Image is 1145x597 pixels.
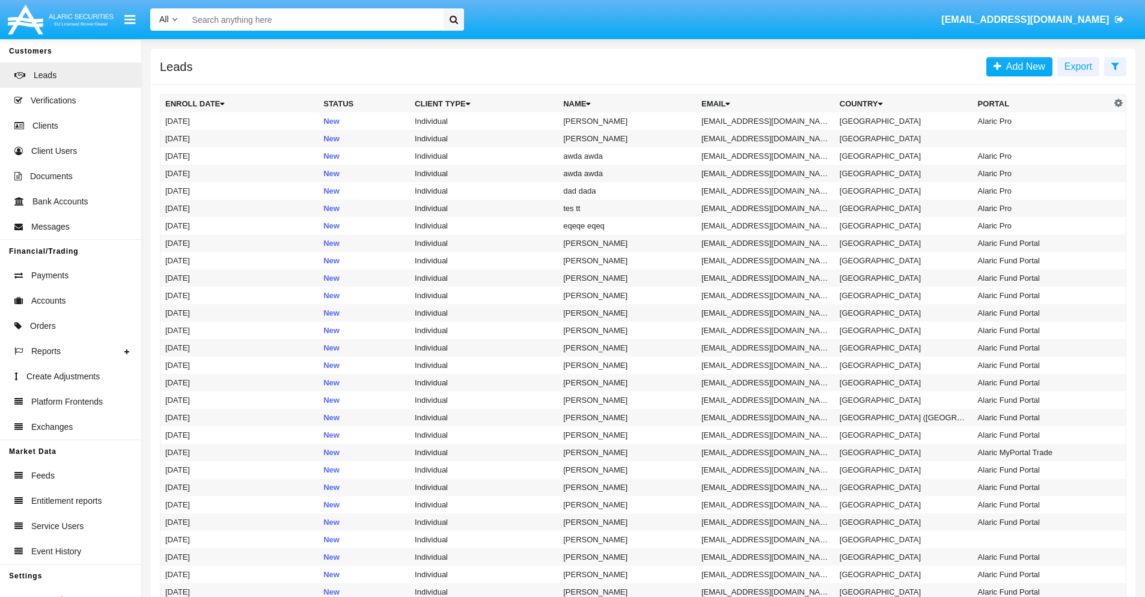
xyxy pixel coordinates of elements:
td: New [319,479,410,496]
td: Alaric Pro [973,147,1111,165]
td: [DATE] [160,409,319,426]
td: [DATE] [160,130,319,147]
th: Client Type [410,95,558,113]
td: [DATE] [160,531,319,548]
span: Messages [31,221,70,233]
td: [GEOGRAPHIC_DATA] [835,357,973,374]
span: All [159,14,169,24]
td: [PERSON_NAME] [558,287,697,304]
td: [EMAIL_ADDRESS][DOMAIN_NAME] [697,165,835,182]
td: [EMAIL_ADDRESS][DOMAIN_NAME] [697,461,835,479]
span: Exchanges [31,421,73,433]
td: New [319,548,410,566]
td: [GEOGRAPHIC_DATA] [835,287,973,304]
td: [GEOGRAPHIC_DATA] [835,339,973,357]
td: Individual [410,182,558,200]
td: [DATE] [160,217,319,234]
td: [DATE] [160,426,319,444]
td: [PERSON_NAME] [558,304,697,322]
td: [DATE] [160,165,319,182]
td: Individual [410,374,558,391]
td: [EMAIL_ADDRESS][DOMAIN_NAME] [697,200,835,217]
a: All [150,13,186,26]
img: Logo image [6,2,115,37]
td: Alaric Fund Portal [973,496,1111,513]
td: [EMAIL_ADDRESS][DOMAIN_NAME] [697,426,835,444]
td: Individual [410,252,558,269]
td: Alaric Fund Portal [973,566,1111,583]
td: [EMAIL_ADDRESS][DOMAIN_NAME] [697,269,835,287]
td: [DATE] [160,339,319,357]
td: Alaric Fund Portal [973,234,1111,252]
td: [DATE] [160,252,319,269]
td: [EMAIL_ADDRESS][DOMAIN_NAME] [697,531,835,548]
td: [GEOGRAPHIC_DATA] [835,444,973,461]
td: [GEOGRAPHIC_DATA] [835,548,973,566]
td: [PERSON_NAME] [558,496,697,513]
td: [GEOGRAPHIC_DATA] [835,513,973,531]
span: Clients [32,120,58,132]
td: eqeqe eqeq [558,217,697,234]
td: [DATE] [160,147,319,165]
td: [PERSON_NAME] [558,566,697,583]
td: Alaric Fund Portal [973,426,1111,444]
td: Alaric Pro [973,165,1111,182]
td: Alaric Fund Portal [973,287,1111,304]
span: Feeds [31,470,55,482]
td: Alaric Pro [973,182,1111,200]
td: New [319,357,410,374]
td: New [319,200,410,217]
td: tes tt [558,200,697,217]
td: New [319,182,410,200]
a: Add New [986,57,1052,76]
td: Alaric Fund Portal [973,513,1111,531]
td: [DATE] [160,374,319,391]
td: Alaric Fund Portal [973,374,1111,391]
td: Individual [410,566,558,583]
td: [DATE] [160,513,319,531]
td: New [319,566,410,583]
span: Add New [1001,61,1045,72]
span: Leads [34,69,56,82]
td: Individual [410,496,558,513]
td: [DATE] [160,357,319,374]
td: Alaric Fund Portal [973,322,1111,339]
td: [DATE] [160,444,319,461]
td: Individual [410,479,558,496]
td: [GEOGRAPHIC_DATA] [835,200,973,217]
td: Alaric Fund Portal [973,461,1111,479]
td: [DATE] [160,496,319,513]
span: Verifications [31,94,76,107]
td: New [319,339,410,357]
td: Alaric Fund Portal [973,339,1111,357]
td: [GEOGRAPHIC_DATA] [835,391,973,409]
td: [DATE] [160,269,319,287]
td: [PERSON_NAME] [558,374,697,391]
span: Client Users [31,145,77,158]
td: [DATE] [160,234,319,252]
td: [EMAIL_ADDRESS][DOMAIN_NAME] [697,409,835,426]
td: Individual [410,391,558,409]
td: [EMAIL_ADDRESS][DOMAIN_NAME] [697,496,835,513]
td: [DATE] [160,287,319,304]
span: [EMAIL_ADDRESS][DOMAIN_NAME] [941,14,1109,25]
th: Email [697,95,835,113]
button: Export [1057,57,1099,76]
td: New [319,444,410,461]
td: Individual [410,548,558,566]
td: Individual [410,426,558,444]
h5: Leads [160,62,193,72]
td: [EMAIL_ADDRESS][DOMAIN_NAME] [697,252,835,269]
td: Individual [410,200,558,217]
td: [GEOGRAPHIC_DATA] [835,147,973,165]
td: New [319,374,410,391]
td: New [319,165,410,182]
td: [EMAIL_ADDRESS][DOMAIN_NAME] [697,112,835,130]
td: [PERSON_NAME] [558,112,697,130]
td: [DATE] [160,304,319,322]
td: [EMAIL_ADDRESS][DOMAIN_NAME] [697,304,835,322]
td: [GEOGRAPHIC_DATA] [835,461,973,479]
td: [PERSON_NAME] [558,322,697,339]
td: New [319,461,410,479]
td: [DATE] [160,391,319,409]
